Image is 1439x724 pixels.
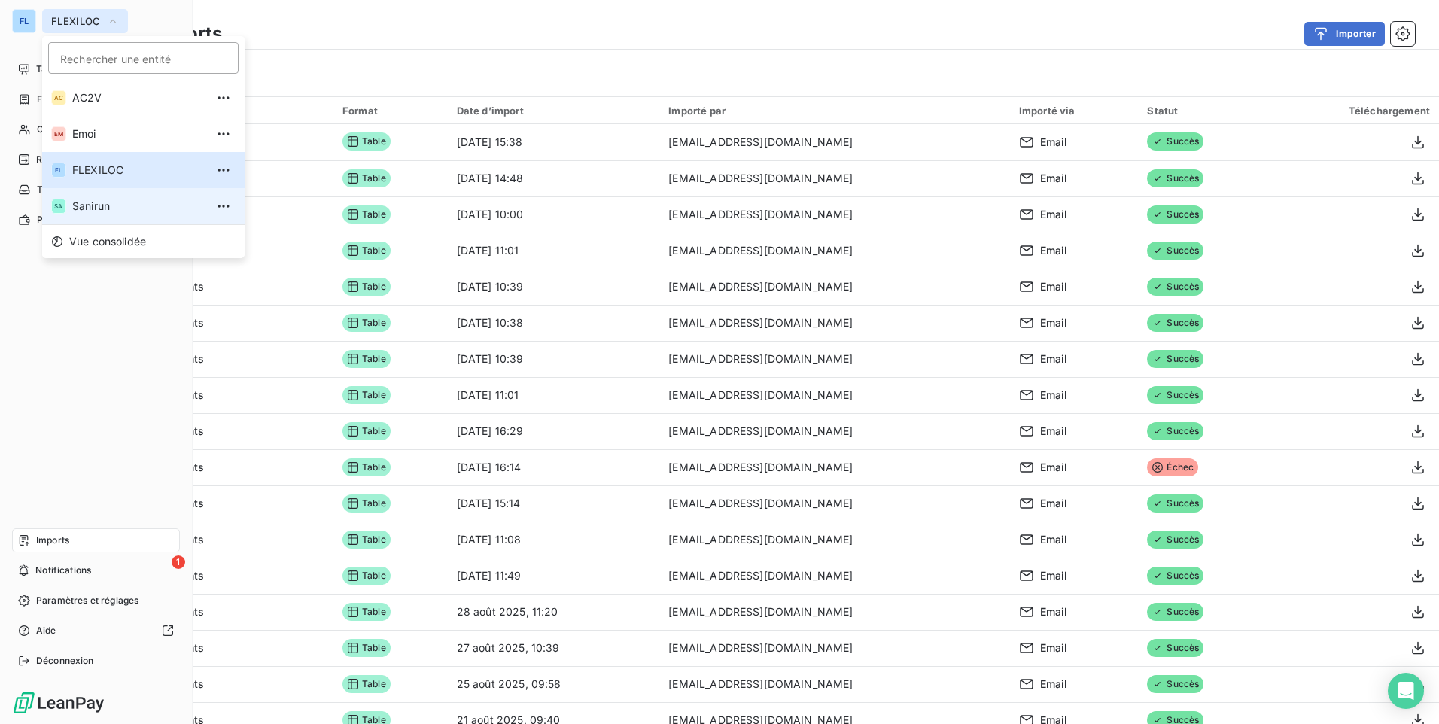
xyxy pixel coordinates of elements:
td: 27 août 2025, 10:39 [448,630,660,666]
span: Déconnexion [36,654,94,668]
div: Format [342,105,439,117]
span: FLEXILOC [51,15,101,27]
span: Email [1040,424,1068,439]
span: Email [1040,243,1068,258]
span: Notifications [35,564,91,577]
span: Tâches [37,183,68,196]
span: Table [342,205,391,224]
td: [EMAIL_ADDRESS][DOMAIN_NAME] [659,377,1010,413]
td: [DATE] 11:08 [448,522,660,558]
a: Aide [12,619,180,643]
td: [EMAIL_ADDRESS][DOMAIN_NAME] [659,233,1010,269]
td: [DATE] 14:48 [448,160,660,196]
td: [DATE] 11:49 [448,558,660,594]
span: Imports [36,534,69,547]
span: Table [342,386,391,404]
span: Succès [1147,205,1203,224]
span: Table [342,567,391,585]
td: [DATE] 16:29 [448,413,660,449]
span: Table [342,242,391,260]
span: Table [342,278,391,296]
span: Paiements [37,213,83,227]
span: Tableau de bord [36,62,106,76]
div: Open Intercom Messenger [1388,673,1424,709]
span: Succès [1147,675,1203,693]
span: Aide [36,624,56,637]
span: AC2V [72,90,205,105]
span: Table [342,494,391,513]
span: Succès [1147,639,1203,657]
span: Table [342,422,391,440]
span: Factures [37,93,75,106]
div: Importé par [668,105,1001,117]
span: Sanirun [72,199,205,214]
td: [DATE] 16:14 [448,449,660,485]
td: [EMAIL_ADDRESS][DOMAIN_NAME] [659,124,1010,160]
span: Succès [1147,242,1203,260]
input: placeholder [48,42,239,74]
div: Statut [1147,105,1258,117]
span: Table [342,603,391,621]
td: [DATE] 10:39 [448,269,660,305]
div: AC [51,90,66,105]
span: Email [1040,496,1068,511]
td: [DATE] 11:01 [448,233,660,269]
td: [EMAIL_ADDRESS][DOMAIN_NAME] [659,449,1010,485]
span: Email [1040,351,1068,367]
span: Email [1040,207,1068,222]
td: [DATE] 10:39 [448,341,660,377]
span: Email [1040,135,1068,150]
td: [EMAIL_ADDRESS][DOMAIN_NAME] [659,558,1010,594]
span: Succès [1147,169,1203,187]
img: Logo LeanPay [12,691,105,715]
span: Email [1040,279,1068,294]
td: [EMAIL_ADDRESS][DOMAIN_NAME] [659,522,1010,558]
td: [EMAIL_ADDRESS][DOMAIN_NAME] [659,269,1010,305]
span: Échec [1147,458,1198,476]
span: Relances [36,153,76,166]
span: Email [1040,677,1068,692]
td: [EMAIL_ADDRESS][DOMAIN_NAME] [659,160,1010,196]
td: [EMAIL_ADDRESS][DOMAIN_NAME] [659,413,1010,449]
span: Email [1040,460,1068,475]
span: Table [342,675,391,693]
span: Email [1040,604,1068,619]
span: Succès [1147,386,1203,404]
span: Succès [1147,314,1203,332]
td: 25 août 2025, 09:58 [448,666,660,702]
span: Table [342,314,391,332]
span: 1 [172,555,185,569]
td: [DATE] 15:14 [448,485,660,522]
span: Succès [1147,567,1203,585]
td: 28 août 2025, 11:20 [448,594,660,630]
td: [EMAIL_ADDRESS][DOMAIN_NAME] [659,305,1010,341]
span: Email [1040,532,1068,547]
span: Succès [1147,531,1203,549]
span: Paramètres et réglages [36,594,138,607]
span: Clients [37,123,67,136]
span: Succès [1147,494,1203,513]
button: Importer [1304,22,1385,46]
span: Table [342,531,391,549]
td: [DATE] 15:38 [448,124,660,160]
span: Succès [1147,603,1203,621]
td: [EMAIL_ADDRESS][DOMAIN_NAME] [659,666,1010,702]
td: [EMAIL_ADDRESS][DOMAIN_NAME] [659,630,1010,666]
span: Table [342,350,391,368]
td: [EMAIL_ADDRESS][DOMAIN_NAME] [659,341,1010,377]
span: Email [1040,640,1068,656]
span: Emoi [72,126,205,141]
td: [EMAIL_ADDRESS][DOMAIN_NAME] [659,594,1010,630]
span: Succès [1147,132,1203,151]
td: [EMAIL_ADDRESS][DOMAIN_NAME] [659,196,1010,233]
td: [DATE] 10:00 [448,196,660,233]
span: Table [342,458,391,476]
td: [DATE] 10:38 [448,305,660,341]
span: Vue consolidée [69,234,146,249]
span: Email [1040,171,1068,186]
div: Téléchargement [1276,105,1431,117]
span: FLEXILOC [72,163,205,178]
div: Date d’import [457,105,651,117]
span: Succès [1147,278,1203,296]
div: FL [51,163,66,178]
